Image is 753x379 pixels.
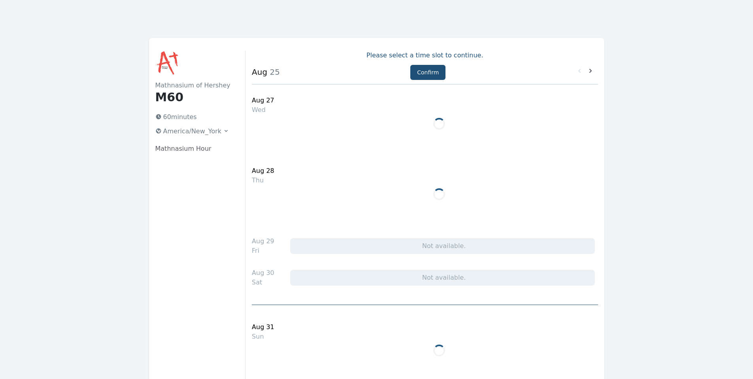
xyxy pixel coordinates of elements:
div: Aug 28 [252,166,274,176]
div: Wed [252,105,274,115]
p: Please select a time slot to continue. [252,51,598,60]
h1: M60 [155,90,233,104]
div: Aug 31 [252,322,274,332]
p: 60 minutes [152,111,233,123]
strong: Aug [252,67,267,77]
div: Sat [252,278,274,287]
div: Thu [252,176,274,185]
div: Not available. [290,238,595,254]
div: Aug 29 [252,237,274,246]
div: Fri [252,246,274,256]
p: Mathnasium Hour [155,144,233,153]
button: America/New_York [152,125,233,138]
span: 25 [267,67,280,77]
div: Sun [252,332,274,341]
img: Mathnasium of Hershey [155,51,181,76]
h2: Mathnasium of Hershey [155,81,233,90]
div: Aug 30 [252,268,274,278]
button: Confirm [410,65,445,80]
div: Aug 27 [252,96,274,105]
div: Not available. [290,270,595,286]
